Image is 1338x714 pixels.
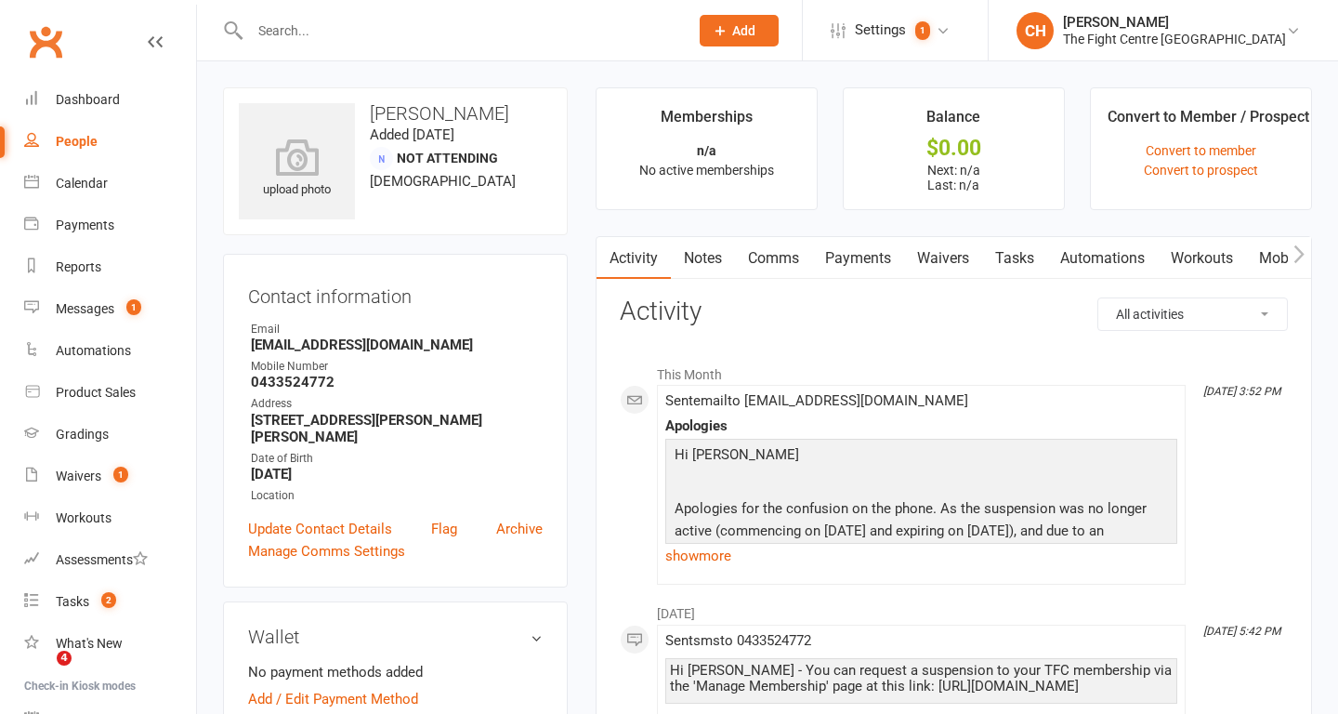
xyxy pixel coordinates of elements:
[239,139,355,200] div: upload photo
[860,139,1047,158] div: $0.00
[248,518,392,540] a: Update Contact Details
[24,456,196,497] a: Waivers 1
[700,15,779,46] button: Add
[24,414,196,456] a: Gradings
[22,19,69,65] a: Clubworx
[56,594,89,609] div: Tasks
[370,126,454,143] time: Added [DATE]
[113,467,128,483] span: 1
[56,92,120,107] div: Dashboard
[1063,14,1286,31] div: [PERSON_NAME]
[248,627,543,647] h3: Wallet
[56,134,98,149] div: People
[24,163,196,205] a: Calendar
[982,237,1047,280] a: Tasks
[671,237,735,280] a: Notes
[1203,385,1280,398] i: [DATE] 3:52 PM
[397,151,498,165] span: Not Attending
[57,651,72,666] span: 4
[56,385,136,400] div: Product Sales
[697,143,716,158] strong: n/a
[56,343,131,358] div: Automations
[812,237,904,280] a: Payments
[251,466,543,483] strong: [DATE]
[24,79,196,121] a: Dashboard
[735,237,812,280] a: Comms
[251,487,543,505] div: Location
[239,103,552,124] h3: [PERSON_NAME]
[24,246,196,288] a: Reports
[56,552,148,567] div: Assessments
[248,661,543,683] li: No payment methods added
[620,594,1288,624] li: [DATE]
[665,632,811,649] span: Sent sms to 0433524772
[56,218,114,232] div: Payments
[860,163,1047,192] p: Next: n/a Last: n/a
[665,392,968,409] span: Sent email to [EMAIL_ADDRESS][DOMAIN_NAME]
[1017,12,1054,49] div: CH
[248,540,405,562] a: Manage Comms Settings
[620,355,1288,385] li: This Month
[56,469,101,483] div: Waivers
[24,372,196,414] a: Product Sales
[24,623,196,665] a: What's New
[670,663,1173,694] div: Hi [PERSON_NAME] - You can request a suspension to your TFC membership via the 'Manage Membership...
[904,237,982,280] a: Waivers
[926,105,980,139] div: Balance
[126,299,141,315] span: 1
[639,163,774,178] span: No active memberships
[1203,625,1280,638] i: [DATE] 5:42 PM
[1146,143,1256,158] a: Convert to member
[248,688,418,710] a: Add / Edit Payment Method
[24,205,196,246] a: Payments
[24,330,196,372] a: Automations
[670,497,1173,591] p: Apologies for the confusion on the phone. As the suspension was no longer active (commencing on [...
[101,592,116,608] span: 2
[1144,163,1258,178] a: Convert to prospect
[56,301,114,316] div: Messages
[56,510,111,525] div: Workouts
[56,427,109,442] div: Gradings
[1063,31,1286,47] div: The Fight Centre [GEOGRAPHIC_DATA]
[1108,105,1309,139] div: Convert to Member / Prospect
[665,418,1177,434] div: Apologies
[597,237,671,280] a: Activity
[620,297,1288,326] h3: Activity
[24,497,196,539] a: Workouts
[661,105,753,139] div: Memberships
[1158,237,1246,280] a: Workouts
[251,412,543,445] strong: [STREET_ADDRESS][PERSON_NAME][PERSON_NAME]
[1047,237,1158,280] a: Automations
[370,173,516,190] span: [DEMOGRAPHIC_DATA]
[251,450,543,468] div: Date of Birth
[251,337,543,353] strong: [EMAIL_ADDRESS][DOMAIN_NAME]
[732,23,755,38] span: Add
[244,18,676,44] input: Search...
[431,518,457,540] a: Flag
[24,121,196,163] a: People
[855,9,906,51] span: Settings
[56,636,123,651] div: What's New
[251,358,543,376] div: Mobile Number
[915,21,930,40] span: 1
[248,279,543,307] h3: Contact information
[24,539,196,581] a: Assessments
[496,518,543,540] a: Archive
[251,374,543,390] strong: 0433524772
[24,288,196,330] a: Messages 1
[56,176,108,191] div: Calendar
[665,543,1177,569] a: show more
[251,321,543,338] div: Email
[56,259,101,274] div: Reports
[251,395,543,413] div: Address
[19,651,63,695] iframe: Intercom live chat
[24,581,196,623] a: Tasks 2
[670,443,1173,470] p: Hi [PERSON_NAME]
